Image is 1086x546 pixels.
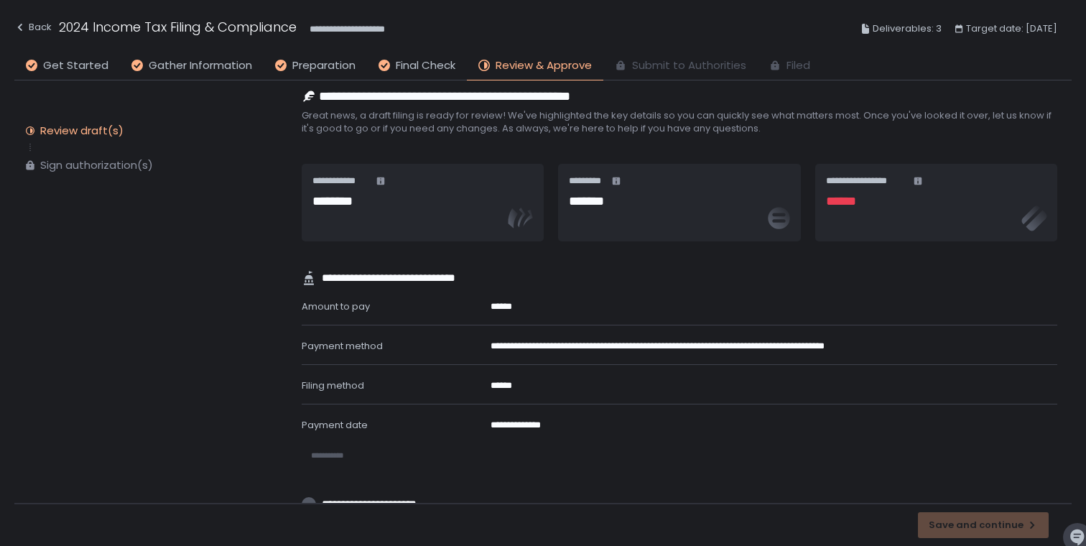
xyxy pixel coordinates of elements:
span: Deliverables: 3 [873,20,942,37]
span: Preparation [292,57,356,74]
span: Payment date [302,418,368,432]
div: Sign authorization(s) [40,158,153,172]
span: Amount to pay [302,300,370,313]
span: Submit to Authorities [632,57,746,74]
span: Payment method [302,339,383,353]
div: Review draft(s) [40,124,124,138]
span: Target date: [DATE] [966,20,1057,37]
span: Filed [786,57,810,74]
span: Filing method [302,379,364,392]
span: Gather Information [149,57,252,74]
span: Review & Approve [496,57,592,74]
span: Get Started [43,57,108,74]
div: Back [14,19,52,36]
span: Final Check [396,57,455,74]
button: Back [14,17,52,41]
span: Great news, a draft filing is ready for review! We've highlighted the key details so you can quic... [302,109,1057,135]
h1: 2024 Income Tax Filing & Compliance [59,17,297,37]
